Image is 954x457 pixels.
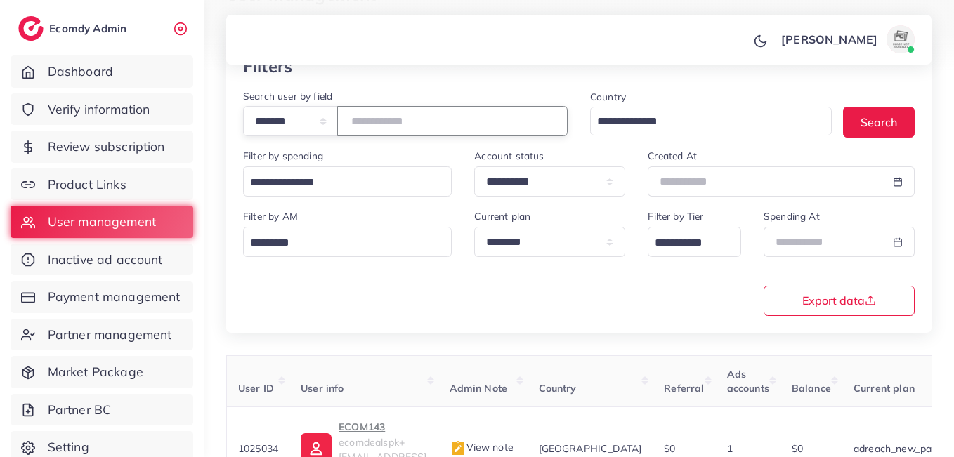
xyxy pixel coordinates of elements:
span: Country [539,382,577,395]
p: ECOM143 [339,418,426,435]
input: Search for option [650,232,723,254]
a: Dashboard [11,55,193,88]
label: Country [590,90,626,104]
p: [PERSON_NAME] [781,31,877,48]
img: logo [18,16,44,41]
a: Partner BC [11,394,193,426]
h3: Filters [243,56,292,77]
span: Review subscription [48,138,165,156]
span: Product Links [48,175,126,194]
span: 1025034 [238,442,278,455]
a: Market Package [11,356,193,388]
span: Partner management [48,326,172,344]
span: Payment management [48,288,181,306]
div: Search for option [648,227,741,257]
input: Search for option [245,172,433,194]
span: Partner BC [48,401,112,419]
span: User info [301,382,344,395]
label: Search user by field [243,89,332,103]
label: Filter by Tier [648,209,703,223]
div: Search for option [243,227,452,257]
label: Filter by spending [243,149,323,163]
a: Payment management [11,281,193,313]
a: Partner management [11,319,193,351]
a: Review subscription [11,131,193,163]
span: Market Package [48,363,143,381]
label: Current plan [474,209,530,223]
span: 1 [727,442,733,455]
label: Created At [648,149,697,163]
h2: Ecomdy Admin [49,22,130,35]
span: Verify information [48,100,150,119]
label: Account status [474,149,544,163]
input: Search for option [245,232,433,254]
span: View note [450,441,514,453]
a: Verify information [11,93,193,126]
label: Spending At [764,209,820,223]
span: Admin Note [450,382,508,395]
span: Balance [792,382,831,395]
a: logoEcomdy Admin [18,16,130,41]
img: admin_note.cdd0b510.svg [450,440,466,457]
span: User ID [238,382,274,395]
span: $0 [792,442,803,455]
button: Search [843,107,915,137]
span: Setting [48,438,89,456]
a: Inactive ad account [11,244,193,276]
span: [GEOGRAPHIC_DATA] [539,442,642,455]
span: User management [48,213,156,231]
a: [PERSON_NAME]avatar [773,25,920,53]
span: Inactive ad account [48,251,163,269]
div: Search for option [243,166,452,197]
a: User management [11,206,193,238]
span: Export data [802,295,876,306]
button: Export data [764,286,915,316]
a: Product Links [11,168,193,201]
span: Ads accounts [727,368,769,395]
span: Dashboard [48,62,113,81]
img: avatar [887,25,915,53]
div: Search for option [590,107,832,135]
span: Referral [664,382,704,395]
label: Filter by AM [243,209,298,223]
span: $0 [664,442,675,455]
span: Current plan [854,382,915,395]
input: Search for option [592,111,813,133]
